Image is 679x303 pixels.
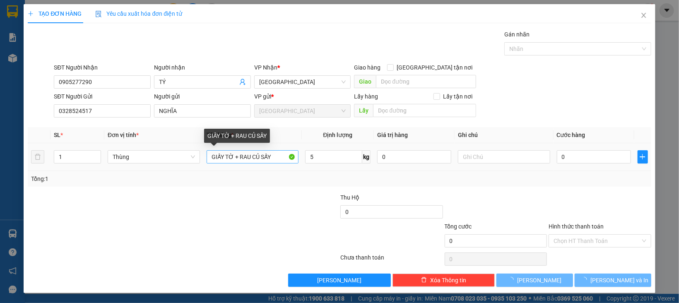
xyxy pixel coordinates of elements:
[504,31,530,38] label: Gán nhãn
[28,11,34,17] span: plus
[340,194,359,201] span: Thu Hộ
[508,277,517,283] span: loading
[323,132,353,138] span: Định lượng
[54,92,151,101] div: SĐT Người Gửi
[204,129,270,143] div: GIẤY TỜ + RAU CỦ SẤY
[4,35,57,63] li: VP [GEOGRAPHIC_DATA]
[54,132,60,138] span: SL
[31,150,44,164] button: delete
[430,276,466,285] span: Xóa Thông tin
[377,132,408,138] span: Giá trị hàng
[638,150,648,164] button: plus
[4,4,120,20] li: Thanh Thuỷ
[638,154,648,160] span: plus
[362,150,371,164] span: kg
[373,104,476,117] input: Dọc đường
[57,35,110,63] li: VP [GEOGRAPHIC_DATA]
[31,174,262,183] div: Tổng: 1
[575,274,651,287] button: [PERSON_NAME] và In
[259,105,346,117] span: Đà Lạt
[377,150,451,164] input: 0
[549,223,604,230] label: Hình thức thanh toán
[557,132,585,138] span: Cước hàng
[590,276,648,285] span: [PERSON_NAME] và In
[28,10,82,17] span: TẠO ĐƠN HÀNG
[440,92,476,101] span: Lấy tận nơi
[259,76,346,88] span: Đà Nẵng
[54,63,151,72] div: SĐT Người Nhận
[455,127,554,143] th: Ghi chú
[95,10,183,17] span: Yêu cầu xuất hóa đơn điện tử
[108,132,139,138] span: Đơn vị tính
[154,92,251,101] div: Người gửi
[207,150,299,164] input: VD: Bàn, Ghế
[421,277,427,284] span: delete
[458,150,550,164] input: Ghi Chú
[354,64,380,71] span: Giao hàng
[254,64,277,71] span: VP Nhận
[496,274,573,287] button: [PERSON_NAME]
[288,274,391,287] button: [PERSON_NAME]
[640,12,647,19] span: close
[376,75,476,88] input: Dọc đường
[445,223,472,230] span: Tổng cước
[339,253,444,267] div: Chưa thanh toán
[254,92,351,101] div: VP gửi
[394,63,476,72] span: [GEOGRAPHIC_DATA] tận nơi
[354,104,373,117] span: Lấy
[632,4,655,27] button: Close
[392,274,495,287] button: deleteXóa Thông tin
[517,276,561,285] span: [PERSON_NAME]
[95,11,102,17] img: icon
[354,75,376,88] span: Giao
[113,151,195,163] span: Thùng
[581,277,590,283] span: loading
[239,79,246,85] span: user-add
[354,93,378,100] span: Lấy hàng
[318,276,362,285] span: [PERSON_NAME]
[154,63,251,72] div: Người nhận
